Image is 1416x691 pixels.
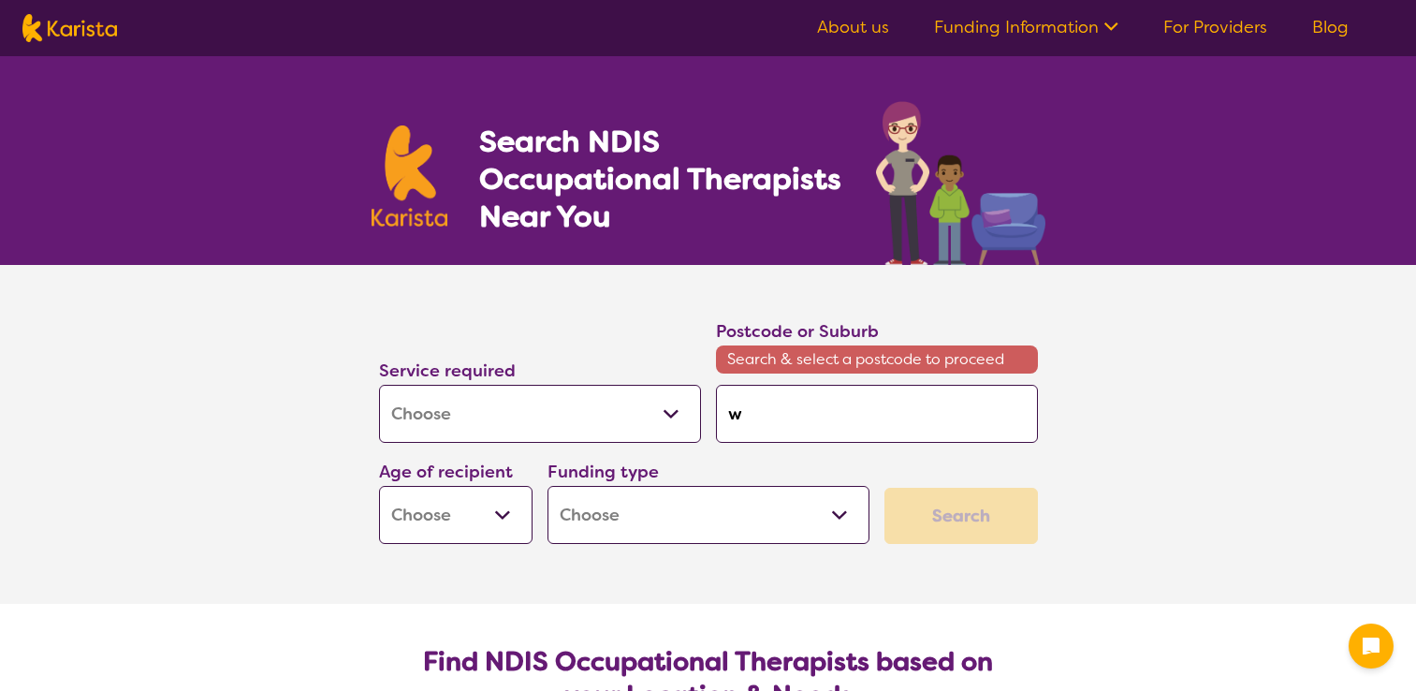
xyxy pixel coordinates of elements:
img: occupational-therapy [876,101,1045,265]
img: Karista logo [372,125,448,227]
input: Type [716,385,1038,443]
a: About us [817,16,889,38]
label: Funding type [547,461,659,483]
a: Blog [1312,16,1349,38]
span: Search & select a postcode to proceed [716,345,1038,374]
h1: Search NDIS Occupational Therapists Near You [479,123,843,235]
label: Service required [379,360,516,382]
label: Age of recipient [379,461,513,483]
a: Funding Information [934,16,1118,38]
a: For Providers [1163,16,1267,38]
img: Karista logo [22,14,117,42]
label: Postcode or Suburb [716,320,879,343]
